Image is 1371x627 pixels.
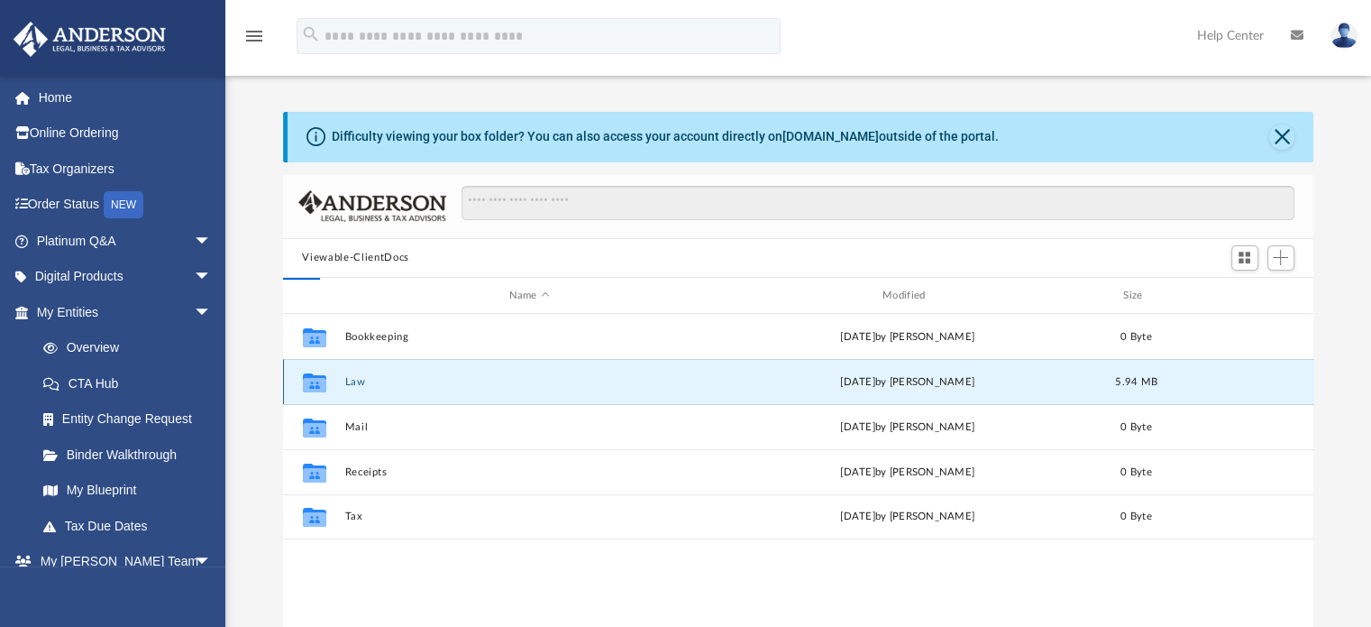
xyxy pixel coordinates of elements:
a: Order StatusNEW [13,187,239,224]
a: Entity Change Request [25,401,239,438]
div: Size [1100,288,1172,304]
div: id [1180,288,1306,304]
a: My Blueprint [25,473,230,509]
div: [DATE] by [PERSON_NAME] [722,329,1092,346]
button: Receipts [344,466,714,478]
button: Law [344,376,714,388]
span: arrow_drop_down [194,544,230,581]
button: Bookkeeping [344,331,714,343]
span: 0 Byte [1120,467,1152,477]
button: Switch to Grid View [1231,245,1258,271]
a: menu [243,34,265,47]
button: Viewable-ClientDocs [302,250,408,266]
span: 0 Byte [1120,422,1152,432]
a: Tax Due Dates [25,508,239,544]
a: Overview [25,330,239,366]
span: 0 Byte [1120,512,1152,522]
div: [DATE] by [PERSON_NAME] [722,510,1092,526]
span: arrow_drop_down [194,259,230,296]
a: My [PERSON_NAME] Teamarrow_drop_down [13,544,230,580]
img: Anderson Advisors Platinum Portal [8,22,171,57]
button: Close [1269,124,1294,150]
i: menu [243,25,265,47]
div: Name [343,288,714,304]
span: 5.94 MB [1115,377,1157,387]
div: [DATE] by [PERSON_NAME] [722,420,1092,436]
img: User Pic [1330,23,1357,49]
i: search [301,24,321,44]
div: [DATE] by [PERSON_NAME] [722,374,1092,391]
input: Search files and folders [462,186,1293,220]
button: Tax [344,512,714,523]
span: arrow_drop_down [194,223,230,260]
div: [DATE] by [PERSON_NAME] [722,465,1092,481]
a: Binder Walkthrough [25,437,239,473]
div: Difficulty viewing your box folder? You can also access your account directly on outside of the p... [332,127,999,146]
div: id [290,288,335,304]
a: My Entitiesarrow_drop_down [13,294,239,330]
a: Online Ordering [13,115,239,152]
button: Mail [344,421,714,433]
a: Home [13,79,239,115]
a: [DOMAIN_NAME] [782,129,879,143]
a: CTA Hub [25,365,239,401]
span: 0 Byte [1120,332,1152,342]
div: NEW [104,191,143,218]
a: Platinum Q&Aarrow_drop_down [13,223,239,259]
button: Add [1267,245,1294,271]
a: Digital Productsarrow_drop_down [13,259,239,295]
span: arrow_drop_down [194,294,230,331]
div: Modified [722,288,1092,304]
a: Tax Organizers [13,151,239,187]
